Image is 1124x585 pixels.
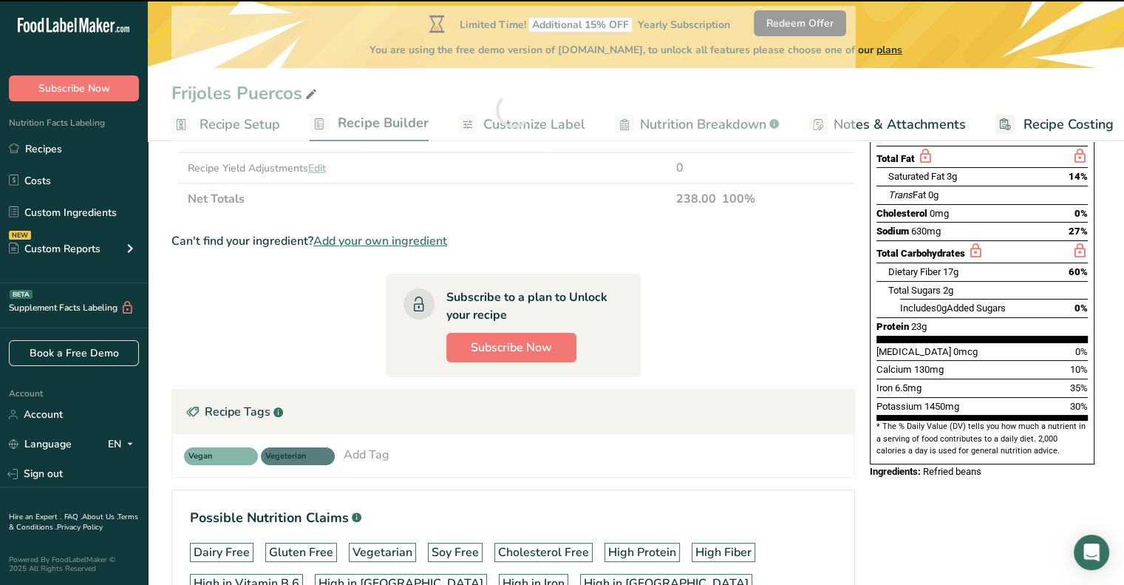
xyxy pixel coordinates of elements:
span: 3g [947,171,957,182]
button: Subscribe Now [446,333,576,362]
span: Protein [876,321,909,332]
span: 0mg [930,208,949,219]
span: 17g [943,266,958,277]
a: Book a Free Demo [9,340,139,366]
span: Sodium [876,226,909,237]
span: Calcium [876,364,912,375]
div: Add Tag [344,446,389,464]
span: Total Sugars [888,285,941,296]
div: NEW [9,231,31,240]
span: 2g [943,285,953,296]
section: * The % Daily Value (DV) tells you how much a nutrient in a serving of food contributes to a dail... [876,421,1088,457]
span: 6.5mg [895,382,922,393]
span: Recipe Costing [1023,115,1114,135]
span: Notes & Attachments [834,115,966,135]
div: Recipe Tags [172,390,854,434]
span: Iron [876,382,893,393]
div: Custom Reports [9,241,101,257]
span: Total Fat [876,153,915,164]
span: Vegan [188,450,240,463]
a: FAQ . [64,512,82,522]
span: Saturated Fat [888,171,944,182]
span: 1450mg [924,401,959,412]
div: EN [108,436,139,453]
a: Terms & Conditions . [9,512,138,532]
div: Subscribe to a plan to Unlock your recipe [446,288,611,324]
span: Subscribe Now [471,339,552,356]
div: High Protein [608,544,676,561]
span: 0g [936,302,947,314]
span: Potassium [876,401,922,412]
span: Includes Added Sugars [900,302,1006,314]
span: Refried beans [923,466,981,477]
a: Notes & Attachments [808,108,966,141]
a: Language [9,431,72,457]
span: Vegeterian [265,450,317,463]
a: About Us . [82,512,117,522]
span: Total Carbohydrates [876,248,965,259]
span: 27% [1069,226,1088,237]
h1: Possible Nutrition Claims [190,508,837,528]
div: Gluten Free [269,544,333,561]
span: 130mg [914,364,944,375]
span: 0mcg [953,346,978,357]
div: Cholesterol Free [498,544,589,561]
div: Vegetarian [352,544,412,561]
span: 0g [928,189,939,200]
span: 23g [911,321,927,332]
div: Open Intercom Messenger [1074,535,1109,570]
span: 0% [1074,208,1088,219]
i: Trans [888,189,913,200]
span: 35% [1070,382,1088,393]
div: Soy Free [432,544,479,561]
span: [MEDICAL_DATA] [876,346,951,357]
button: Subscribe Now [9,75,139,101]
span: 30% [1070,401,1088,412]
span: Dietary Fiber [888,266,941,277]
span: Ingredients: [870,466,921,477]
a: Hire an Expert . [9,512,61,522]
span: 0% [1074,302,1088,314]
div: BETA [10,290,33,299]
span: 630mg [911,226,941,237]
a: Recipe Costing [995,108,1114,141]
span: Add your own ingredient [313,232,447,250]
span: 10% [1070,364,1088,375]
span: 60% [1069,266,1088,277]
a: Privacy Policy [57,522,103,532]
div: Can't find your ingredient? [171,232,855,250]
div: High Fiber [695,544,752,561]
span: 14% [1069,171,1088,182]
span: Fat [888,189,926,200]
span: Cholesterol [876,208,927,219]
div: Dairy Free [194,544,250,561]
span: Subscribe Now [38,81,110,96]
span: plans [876,43,902,57]
span: 0% [1075,346,1088,357]
div: Powered By FoodLabelMaker © 2025 All Rights Reserved [9,555,139,573]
